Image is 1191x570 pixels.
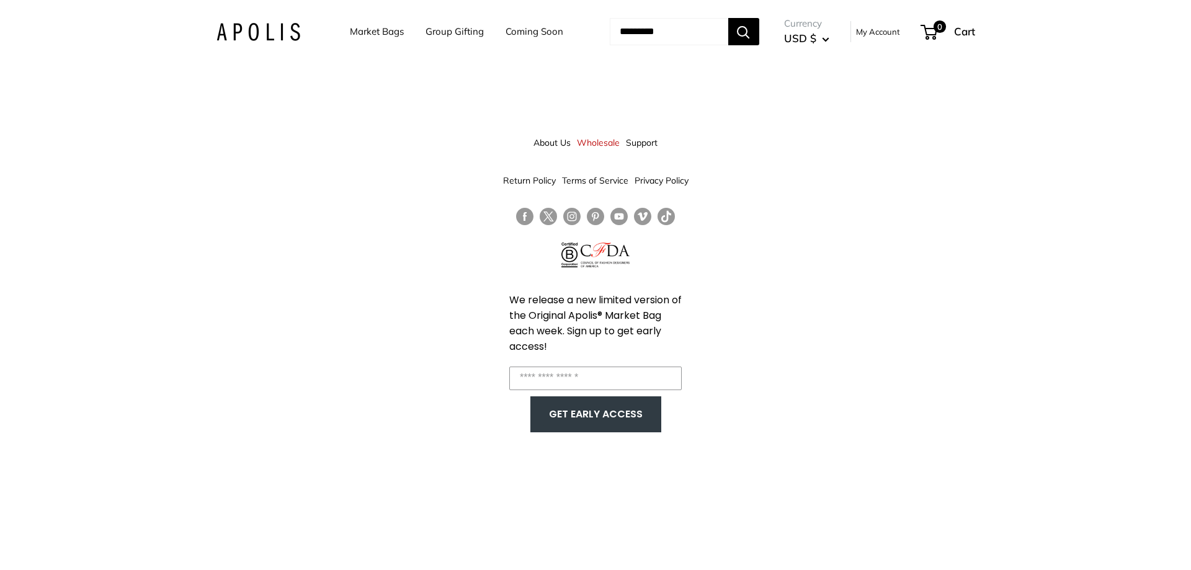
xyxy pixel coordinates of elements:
a: About Us [533,131,571,154]
a: Group Gifting [426,23,484,40]
span: 0 [933,20,945,33]
button: GET EARLY ACCESS [543,403,649,426]
span: Currency [784,15,829,32]
span: USD $ [784,32,816,45]
a: Follow us on Twitter [540,208,557,230]
a: 0 Cart [922,22,975,42]
a: Follow us on YouTube [610,208,628,226]
button: Search [728,18,759,45]
span: Cart [954,25,975,38]
img: Council of Fashion Designers of America Member [581,243,630,267]
span: We release a new limited version of the Original Apolis® Market Bag each week. Sign up to get ear... [509,293,682,354]
a: Terms of Service [562,169,628,192]
a: Follow us on Tumblr [658,208,675,226]
a: Coming Soon [506,23,563,40]
a: Privacy Policy [635,169,689,192]
img: Certified B Corporation [561,243,578,267]
button: USD $ [784,29,829,48]
a: Support [626,131,658,154]
img: Apolis [216,23,300,41]
a: Follow us on Facebook [516,208,533,226]
input: Search... [610,18,728,45]
a: Follow us on Vimeo [634,208,651,226]
a: Return Policy [503,169,556,192]
a: Follow us on Pinterest [587,208,604,226]
a: Wholesale [577,131,620,154]
a: Market Bags [350,23,404,40]
a: Follow us on Instagram [563,208,581,226]
input: Enter your email [509,367,682,390]
a: My Account [856,24,900,39]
